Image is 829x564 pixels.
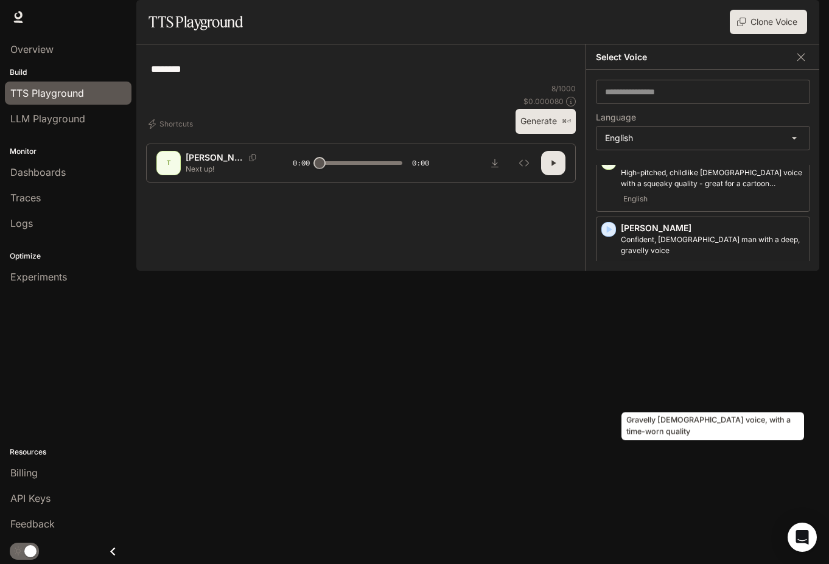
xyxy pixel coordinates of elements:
button: Download audio [483,151,507,175]
h1: TTS Playground [149,10,243,34]
span: English [621,192,650,206]
p: ⌘⏎ [562,118,571,125]
button: Clone Voice [730,10,807,34]
p: [PERSON_NAME] [186,151,244,164]
p: Confident, British man with a deep, gravelly voice [621,234,805,256]
span: 0:00 [293,157,310,169]
p: Next up! [186,164,264,174]
button: Inspect [512,151,536,175]
p: [PERSON_NAME] [621,222,805,234]
p: High-pitched, childlike female voice with a squeaky quality - great for a cartoon character [621,167,805,189]
p: 8 / 1000 [551,83,576,94]
button: Generate⌘⏎ [516,109,576,134]
p: Language [596,113,636,122]
div: Open Intercom Messenger [788,523,817,552]
button: Copy Voice ID [244,154,261,161]
div: Gravelly [DEMOGRAPHIC_DATA] voice, with a time-worn quality [621,413,804,440]
span: 0:00 [412,157,429,169]
span: English [621,259,650,273]
div: T [159,153,178,173]
button: Shortcuts [146,114,198,134]
div: English [596,127,810,150]
p: $ 0.000080 [523,96,564,106]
